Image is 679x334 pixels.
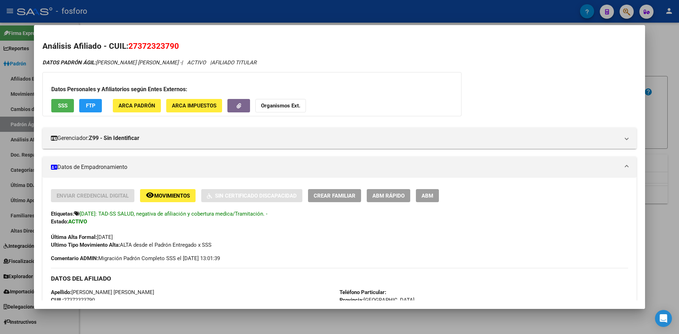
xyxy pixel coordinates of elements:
[140,189,196,202] button: Movimientos
[51,297,64,303] strong: CUIL:
[314,193,355,199] span: Crear Familiar
[51,211,74,217] strong: Etiquetas:
[367,189,410,202] button: ABM Rápido
[255,99,306,112] button: Organismos Ext.
[86,103,95,109] span: FTP
[80,211,267,217] span: [DATE]: TAD-SS SALUD, negativa de afiliación y cobertura medica/Tramitación. -
[201,189,302,202] button: Sin Certificado Discapacidad
[42,40,637,52] h2: Análisis Afiliado - CUIL:
[51,289,154,295] span: [PERSON_NAME] [PERSON_NAME]
[128,41,179,51] span: 27372323790
[57,193,129,199] span: Enviar Credencial Digital
[416,189,439,202] button: ABM
[79,99,102,112] button: FTP
[372,193,405,199] span: ABM Rápido
[113,99,161,112] button: ARCA Padrón
[89,134,139,142] strong: Z99 - Sin Identificar
[422,193,433,199] span: ABM
[51,242,211,248] span: ALTA desde el Padrón Entregado x SSS
[339,289,386,295] strong: Teléfono Particular:
[154,193,190,199] span: Movimientos
[42,59,256,66] i: | ACTIVO |
[261,103,300,109] strong: Organismos Ext.
[339,297,414,303] span: [GEOGRAPHIC_DATA]
[51,134,620,142] mat-panel-title: Gerenciador:
[42,59,96,66] strong: DATOS PADRÓN ÁGIL:
[308,189,361,202] button: Crear Familiar
[215,193,297,199] span: Sin Certificado Discapacidad
[42,157,637,178] mat-expansion-panel-header: Datos de Empadronamiento
[58,103,68,109] span: SSS
[166,99,222,112] button: ARCA Impuestos
[339,297,364,303] strong: Provincia:
[42,59,181,66] span: [PERSON_NAME] [PERSON_NAME] -
[51,234,113,240] span: [DATE]
[42,128,637,149] mat-expansion-panel-header: Gerenciador:Z99 - Sin Identificar
[118,103,155,109] span: ARCA Padrón
[51,254,220,262] span: Migración Padrón Completo SSS el [DATE] 13:01:39
[51,275,628,282] h3: DATOS DEL AFILIADO
[51,85,453,94] h3: Datos Personales y Afiliatorios según Entes Externos:
[51,234,97,240] strong: Última Alta Formal:
[172,103,216,109] span: ARCA Impuestos
[655,310,672,327] div: Open Intercom Messenger
[146,191,154,199] mat-icon: remove_red_eye
[51,242,120,248] strong: Ultimo Tipo Movimiento Alta:
[51,289,71,295] strong: Apellido:
[51,297,95,303] span: 27372323790
[51,218,68,225] strong: Estado:
[51,189,134,202] button: Enviar Credencial Digital
[51,99,74,112] button: SSS
[68,218,87,225] strong: ACTIVO
[211,59,256,66] span: AFILIADO TITULAR
[51,255,98,262] strong: Comentario ADMIN:
[51,163,620,171] mat-panel-title: Datos de Empadronamiento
